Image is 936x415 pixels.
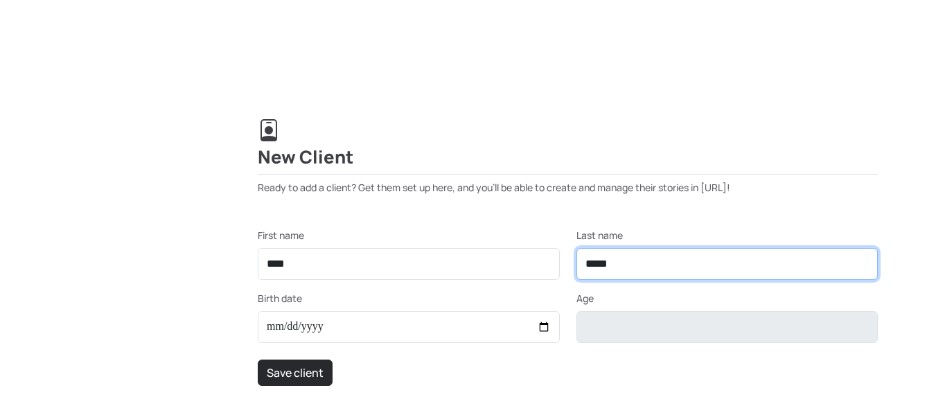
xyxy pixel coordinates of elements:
[576,291,594,306] label: Age
[258,119,878,175] h2: New Client
[576,228,623,242] label: Last name
[258,360,333,386] button: Save client
[258,180,878,195] p: Ready to add a client? Get them set up here, and you’ll be able to create and manage their storie...
[258,228,304,242] label: First name
[258,291,302,306] label: Birth date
